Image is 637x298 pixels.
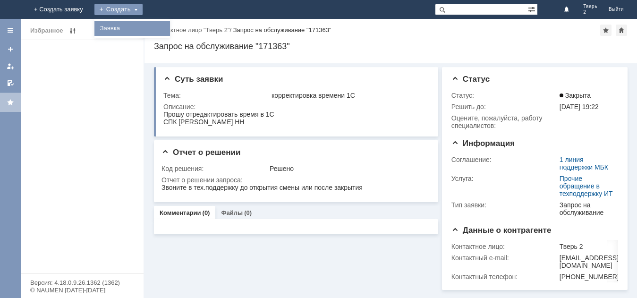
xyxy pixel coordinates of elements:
[451,156,558,163] div: Соглашение:
[160,209,201,216] a: Комментарии
[451,254,558,262] div: Контактный e-mail:
[451,92,558,99] div: Статус:
[30,287,134,293] div: © NAUMEN [DATE]-[DATE]
[163,75,223,84] span: Суть заявки
[451,243,558,250] div: Контактное лицо:
[30,280,134,286] div: Версия: 4.18.0.9.26.1362 (1362)
[163,92,270,99] div: Тема:
[272,92,426,99] div: корректировка времени 1С
[451,273,558,281] div: Контактный телефон:
[163,103,428,111] div: Описание:
[560,243,619,250] div: Тверь 2
[154,26,233,34] div: /
[451,201,558,209] div: Тип заявки:
[154,42,628,51] div: Запрос на обслуживание "171363"
[451,226,552,235] span: Данные о контрагенте
[583,9,597,15] span: 2
[161,148,240,157] span: Отчет о решении
[3,76,18,91] a: Мои согласования
[3,42,18,57] a: Создать заявку
[30,25,63,36] div: Избранное
[3,59,18,74] a: Мои заявки
[451,103,558,111] div: Решить до:
[451,175,558,182] div: Услуга:
[560,273,619,281] div: [PHONE_NUMBER]
[154,26,229,34] a: Контактное лицо "Тверь 2"
[161,176,428,184] div: Отчет о решении запроса:
[528,4,537,13] span: Расширенный поиск
[616,25,627,36] div: Сделать домашней страницей
[583,4,597,9] span: Тверь
[560,175,613,197] a: Прочие обращение в техподдержку ИТ
[221,209,243,216] a: Файлы
[560,254,619,269] div: [EMAIL_ADDRESS][DOMAIN_NAME]
[451,139,515,148] span: Информация
[233,26,331,34] div: Запрос на обслуживание "171363"
[560,201,615,216] div: Запрос на обслуживание
[96,23,168,34] a: Заявка
[600,25,612,36] div: Добавить в избранное
[560,92,591,99] span: Закрыта
[560,156,608,171] a: 1 линия поддержки МБК
[451,75,490,84] span: Статус
[451,114,558,129] div: Oцените, пожалуйста, работу специалистов:
[270,165,426,172] div: Решено
[560,103,599,111] span: [DATE] 19:22
[161,165,268,172] div: Код решения:
[203,209,210,216] div: (0)
[244,209,252,216] div: (0)
[67,25,78,36] span: Редактирование избранного
[94,4,143,15] div: Создать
